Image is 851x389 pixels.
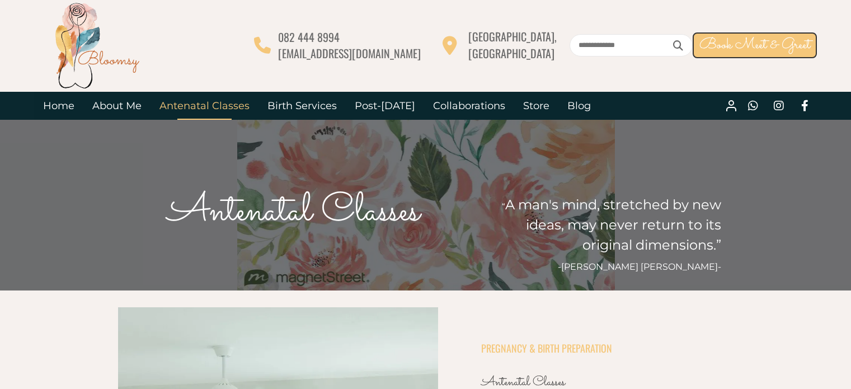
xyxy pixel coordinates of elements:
[424,92,514,120] a: Collaborations
[258,92,346,120] a: Birth Services
[505,196,721,253] span: A man's mind, stretched by new ideas, may never return to its original dimensions.
[699,34,810,56] span: Book Meet & Greet
[167,182,420,241] span: Antenatal Classes
[468,45,554,62] span: [GEOGRAPHIC_DATA]
[346,92,424,120] a: Post-[DATE]
[151,92,258,120] a: Antenatal Classes
[278,45,421,62] span: [EMAIL_ADDRESS][DOMAIN_NAME]
[502,201,505,212] span: “
[716,237,721,253] span: ”
[468,28,557,45] span: [GEOGRAPHIC_DATA],
[558,261,721,272] span: -[PERSON_NAME] [PERSON_NAME]-
[83,92,151,120] a: About Me
[278,29,340,45] span: 082 444 8994
[514,92,558,120] a: Store
[34,92,83,120] a: Home
[693,32,817,58] a: Book Meet & Greet
[481,341,612,355] span: PREGNANCY & BIRTH PREPARATION
[52,1,142,90] img: Bloomsy
[558,92,600,120] a: Blog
